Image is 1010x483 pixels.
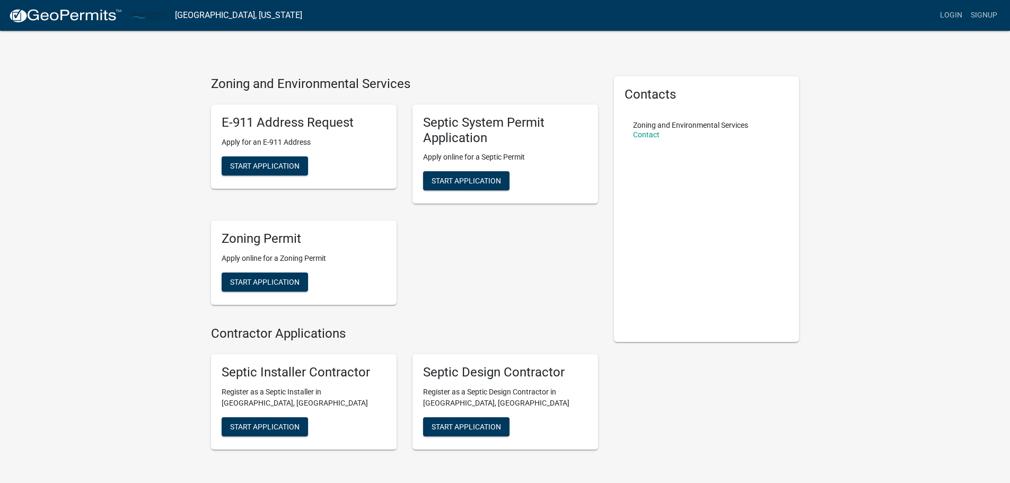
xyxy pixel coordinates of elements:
h5: Zoning Permit [222,231,386,247]
p: Register as a Septic Installer in [GEOGRAPHIC_DATA], [GEOGRAPHIC_DATA] [222,387,386,409]
span: Start Application [230,422,300,431]
a: [GEOGRAPHIC_DATA], [US_STATE] [175,6,302,24]
h4: Contractor Applications [211,326,598,341]
span: Start Application [230,161,300,170]
a: Login [936,5,967,25]
img: Carlton County, Minnesota [130,8,166,22]
button: Start Application [222,156,308,175]
span: Start Application [230,278,300,286]
button: Start Application [423,171,510,190]
p: Apply online for a Septic Permit [423,152,587,163]
p: Zoning and Environmental Services [633,121,748,129]
a: Contact [633,130,660,139]
button: Start Application [222,417,308,436]
wm-workflow-list-section: Contractor Applications [211,326,598,458]
button: Start Application [423,417,510,436]
button: Start Application [222,273,308,292]
h4: Zoning and Environmental Services [211,76,598,92]
p: Apply for an E-911 Address [222,137,386,148]
span: Start Application [432,422,501,431]
p: Apply online for a Zoning Permit [222,253,386,264]
h5: E-911 Address Request [222,115,386,130]
p: Register as a Septic Design Contractor in [GEOGRAPHIC_DATA], [GEOGRAPHIC_DATA] [423,387,587,409]
h5: Septic Design Contractor [423,365,587,380]
h5: Septic System Permit Application [423,115,587,146]
span: Start Application [432,177,501,185]
a: Signup [967,5,1002,25]
h5: Septic Installer Contractor [222,365,386,380]
h5: Contacts [625,87,789,102]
